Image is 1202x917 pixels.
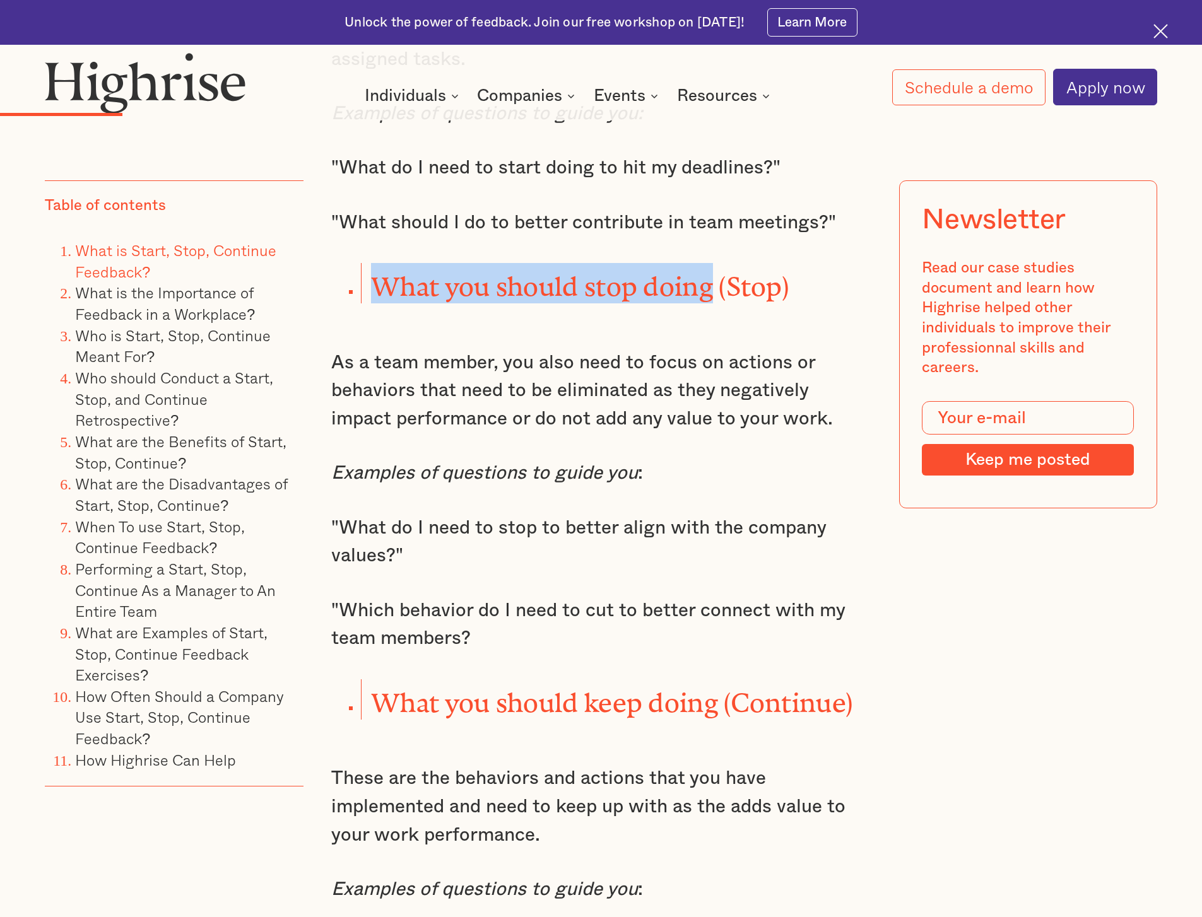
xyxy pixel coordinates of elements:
[331,880,638,899] em: Examples of questions to guide you
[892,69,1046,105] a: Schedule a demo
[371,272,789,288] strong: What you should stop doing (Stop)
[594,88,662,103] div: Events
[75,684,284,750] a: How Often Should a Company Use Start, Stop, Continue Feedback?
[75,238,276,283] a: What is Start, Stop, Continue Feedback?
[594,88,645,103] div: Events
[1153,24,1168,38] img: Cross icon
[331,349,871,433] p: As a team member, you also need to focus on actions or behaviors that need to be eliminated as th...
[331,459,871,488] p: :
[677,88,757,103] div: Resources
[75,324,271,368] a: Who is Start, Stop, Continue Meant For?
[45,196,166,216] div: Table of contents
[345,14,745,32] div: Unlock the power of feedback. Join our free workshop on [DATE]!
[331,154,871,182] p: "What do I need to start doing to hit my deadlines?"
[75,621,268,686] a: What are Examples of Start, Stop, Continue Feedback Exercises?
[365,88,463,103] div: Individuals
[922,259,1134,378] div: Read our case studies document and learn how Highrise helped other individuals to improve their p...
[331,104,643,123] em: Examples of questions to guide you:
[75,429,286,474] a: What are the Benefits of Start, Stop, Continue?
[677,88,774,103] div: Resources
[331,514,871,570] p: "What do I need to stop to better align with the company values?"
[75,748,236,771] a: How Highrise Can Help
[365,88,446,103] div: Individuals
[477,88,562,103] div: Companies
[371,688,852,704] strong: What you should keep doing (Continue)
[922,444,1134,476] input: Keep me posted
[922,203,1066,236] div: Newsletter
[331,209,871,237] p: "What should I do to better contribute in team meetings?"
[922,401,1134,476] form: Modal Form
[922,401,1134,435] input: Your e-mail
[331,875,871,904] p: :
[75,366,273,431] a: Who should Conduct a Start, Stop, and Continue Retrospective?
[75,514,245,559] a: When To use Start, Stop, Continue Feedback?
[331,464,638,482] em: Examples of questions to guide you
[75,472,288,517] a: What are the Disadvantages of Start, Stop, Continue?
[1053,69,1157,105] a: Apply now
[75,281,255,325] a: What is the Importance of Feedback in a Workplace?
[331,597,871,653] p: "Which behavior do I need to cut to better connect with my team members?
[767,8,857,37] a: Learn More
[477,88,579,103] div: Companies
[75,557,276,622] a: Performing a Start, Stop, Continue As a Manager to An Entire Team
[45,52,245,113] img: Highrise logo
[331,764,871,849] p: These are the behaviors and actions that you have implemented and need to keep up with as the add...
